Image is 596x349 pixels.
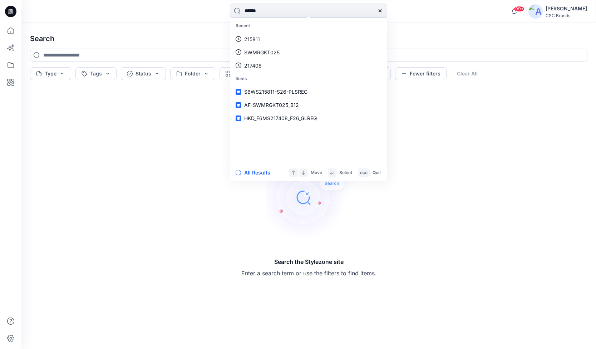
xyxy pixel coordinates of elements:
button: Status [121,67,166,80]
p: SWMRGKT025 [244,49,280,56]
div: CSC Brands [546,13,587,18]
a: HKD_F6MS217408_F26_GLREG [231,112,386,125]
span: HKD_F6MS217408_F26_GLREG [244,115,317,121]
img: avatar [528,4,543,19]
button: Collection [220,67,274,80]
a: SWMRGKT025 [231,46,386,59]
span: AF-SWMRGKT025_B12 [244,102,299,108]
p: Quit [373,169,381,177]
span: 99+ [514,6,524,12]
button: Tags [75,67,117,80]
img: Search the Stylezone site [266,154,352,240]
h5: Search the Stylezone site [241,257,376,266]
p: 215811 [244,35,260,43]
button: Folder [170,67,215,80]
p: Recent [231,19,386,33]
a: 215811 [231,33,386,46]
button: Type [30,67,71,80]
p: Move [311,169,322,177]
button: All Results [236,168,275,177]
p: Items [231,72,386,85]
p: 217408 [244,62,262,69]
a: 217408 [231,59,386,72]
button: Fewer filters [395,67,447,80]
a: S6WS215811-S26-PLSREG [231,85,386,98]
h4: Search [24,29,593,49]
span: S6WS215811-S26-PLSREG [244,89,307,95]
p: Enter a search term or use the filters to find items. [241,269,376,277]
p: Select [339,169,352,177]
div: [PERSON_NAME] [546,4,587,13]
p: esc [360,169,368,177]
a: AF-SWMRGKT025_B12 [231,98,386,112]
